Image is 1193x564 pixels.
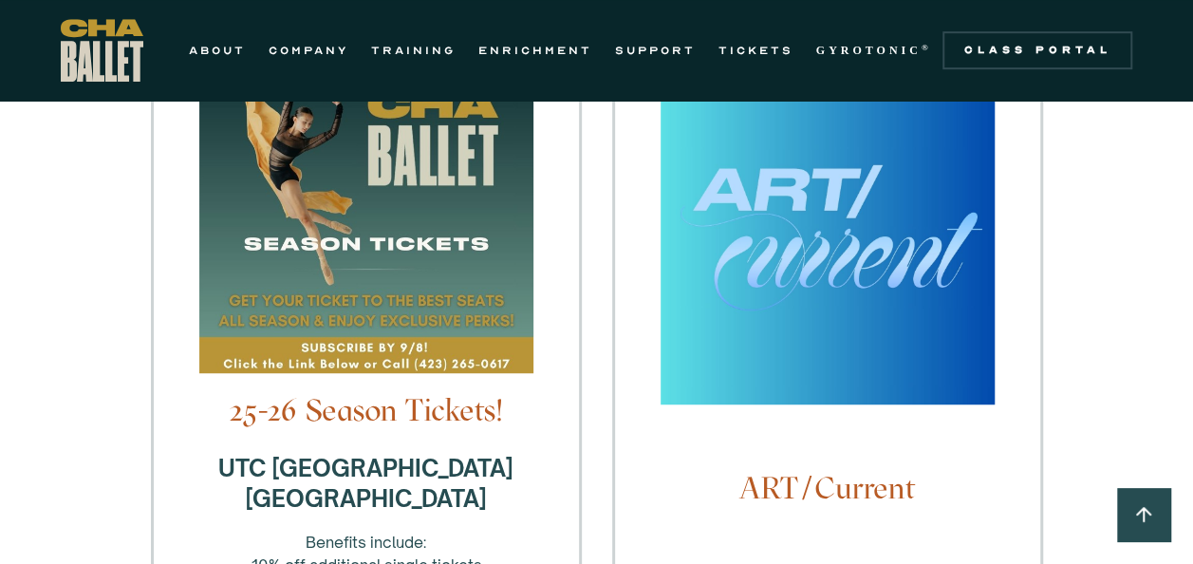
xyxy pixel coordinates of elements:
div: Class Portal [954,43,1121,58]
strong: GYROTONIC [816,44,922,57]
a: TICKETS [718,39,793,62]
strong: UTC [GEOGRAPHIC_DATA] [GEOGRAPHIC_DATA] [218,454,513,513]
a: COMPANY [269,39,348,62]
a: SUPPORT [615,39,696,62]
a: ENRICHMENT [478,39,592,62]
sup: ® [922,43,932,52]
h4: ART/Current [661,470,995,506]
a: ABOUT [189,39,246,62]
a: Class Portal [942,31,1132,69]
a: GYROTONIC® [816,39,932,62]
h4: 25-26 Season Tickets! [199,392,533,428]
a: home [61,19,143,82]
a: TRAINING [371,39,456,62]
